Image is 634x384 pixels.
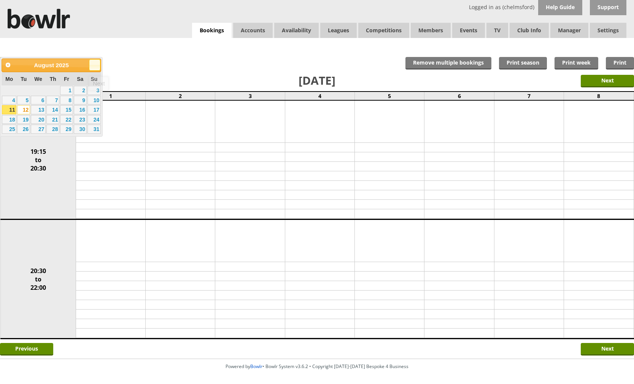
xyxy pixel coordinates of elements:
[424,92,494,100] td: 6
[31,105,46,114] a: 13
[64,76,69,82] span: Friday
[60,86,73,95] a: 1
[590,23,626,38] span: Settings
[215,92,285,100] td: 3
[17,115,30,124] a: 19
[5,62,11,68] span: Prev
[355,92,424,100] td: 5
[411,23,451,38] span: Members
[550,23,588,38] span: Manager
[3,60,13,70] a: Prev
[76,92,145,100] td: 1
[233,23,273,38] span: Accounts
[494,92,564,100] td: 7
[564,92,634,100] td: 8
[581,343,634,356] input: Next
[93,80,105,87] div: Next
[74,115,87,124] a: 23
[0,220,76,339] td: 20:30 to 22:00
[91,76,97,82] span: Sunday
[34,62,54,68] span: August
[92,62,98,68] span: Next
[250,363,262,370] a: Bowlr
[87,115,101,124] a: 24
[320,23,357,38] a: Leagues
[60,115,73,124] a: 22
[499,57,547,70] a: Print season
[46,125,59,134] a: 28
[87,96,101,105] a: 10
[555,57,598,70] a: Print week
[60,96,73,105] a: 8
[581,75,634,87] input: Next
[405,57,491,70] input: Remove multiple bookings
[274,23,319,38] a: Availability
[74,96,87,105] a: 9
[87,125,101,134] a: 31
[192,23,232,38] a: Bookings
[146,92,215,100] td: 2
[46,105,59,114] a: 14
[606,57,634,70] a: Print
[60,105,73,114] a: 15
[2,125,16,134] a: 25
[2,105,16,114] a: 11
[77,76,83,82] span: Saturday
[510,23,549,38] a: Club Info
[50,76,56,82] span: Thursday
[46,115,59,124] a: 21
[74,125,87,134] a: 30
[56,62,69,68] span: 2025
[2,115,16,124] a: 18
[74,105,87,114] a: 16
[60,125,73,134] a: 29
[17,96,30,105] a: 5
[358,23,409,38] a: Competitions
[226,363,408,370] span: Powered by • Bowlr System v3.6.2 • Copyright [DATE]-[DATE] Bespoke 4 Business
[486,23,508,38] span: TV
[87,105,101,114] a: 17
[34,76,42,82] span: Wednesday
[74,86,87,95] a: 2
[87,86,101,95] a: 3
[5,76,13,82] span: Monday
[31,125,46,134] a: 27
[46,96,59,105] a: 7
[17,125,30,134] a: 26
[31,96,46,105] a: 6
[31,115,46,124] a: 20
[2,96,16,105] a: 4
[452,23,485,38] a: Events
[17,105,30,114] a: 12
[0,100,76,220] td: 19:15 to 20:30
[285,92,354,100] td: 4
[21,76,27,82] span: Tuesday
